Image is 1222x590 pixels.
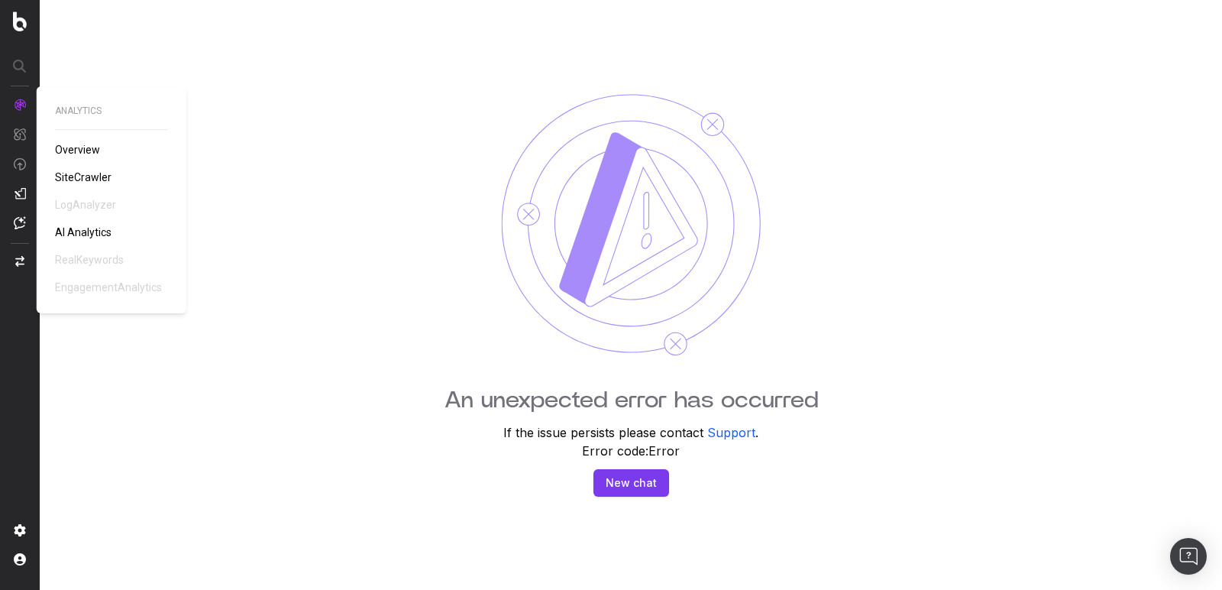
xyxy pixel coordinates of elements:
a: AI Analytics [55,225,118,240]
span: SiteCrawler [55,171,112,183]
img: Error [501,93,761,356]
img: My account [14,553,26,566]
img: Activation [14,157,26,170]
img: Assist [14,216,26,229]
button: New chat [593,469,669,497]
img: Studio [14,187,26,199]
span: ANALYTICS [55,105,168,117]
img: Intelligence [14,128,26,141]
img: Switch project [15,256,24,267]
span: AI Analytics [55,226,112,238]
h1: An unexpected error has occurred [445,387,818,414]
img: Botify logo [13,11,27,31]
img: Analytics [14,99,26,111]
a: SiteCrawler [55,170,118,185]
div: Open Intercom Messenger [1170,538,1207,575]
p: If the issue persists please contact . Error code: Error [503,423,758,460]
img: Setting [14,524,26,537]
a: Overview [55,142,106,157]
span: Overview [55,144,100,156]
button: Support [707,423,755,442]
